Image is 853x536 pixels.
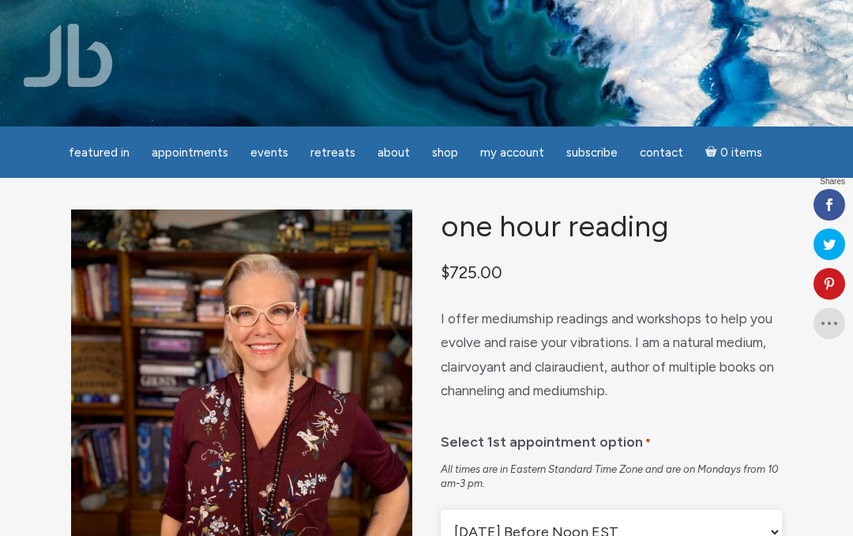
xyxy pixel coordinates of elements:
[720,147,762,159] span: 0 items
[241,138,298,168] a: Events
[640,145,683,160] span: Contact
[705,145,720,160] i: Cart
[557,138,627,168] a: Subscribe
[250,145,288,160] span: Events
[69,145,130,160] span: featured in
[566,145,618,160] span: Subscribe
[301,138,365,168] a: Retreats
[432,145,458,160] span: Shop
[378,145,410,160] span: About
[441,262,449,282] span: $
[441,422,651,456] label: Select 1st appointment option
[59,138,139,168] a: featured in
[441,262,502,282] bdi: 725.00
[441,462,782,491] div: All times are in Eastern Standard Time Zone and are on Mondays from 10 am-3 pm.
[820,178,845,186] span: Shares
[152,145,228,160] span: Appointments
[310,145,355,160] span: Retreats
[696,136,772,168] a: Cart0 items
[142,138,238,168] a: Appointments
[471,138,554,168] a: My Account
[630,138,693,168] a: Contact
[441,311,774,399] span: I offer mediumship readings and workshops to help you evolve and raise your vibrations. I am a na...
[423,138,468,168] a: Shop
[24,24,113,87] img: Jamie Butler. The Everyday Medium
[368,138,419,168] a: About
[441,209,782,242] h1: One Hour Reading
[480,145,544,160] span: My Account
